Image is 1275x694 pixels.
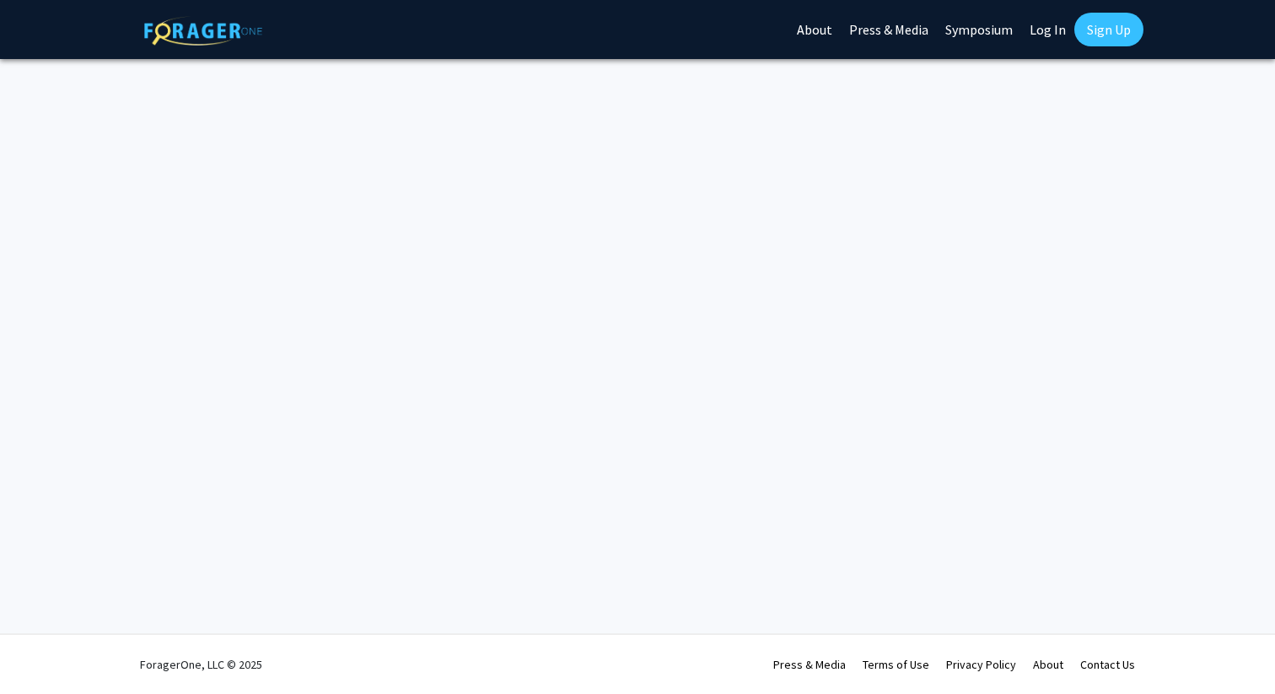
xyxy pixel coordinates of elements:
a: Terms of Use [863,657,929,672]
a: Sign Up [1074,13,1143,46]
a: Contact Us [1080,657,1135,672]
a: Privacy Policy [946,657,1016,672]
img: ForagerOne Logo [144,16,262,46]
div: ForagerOne, LLC © 2025 [140,635,262,694]
a: Press & Media [773,657,846,672]
a: About [1033,657,1063,672]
